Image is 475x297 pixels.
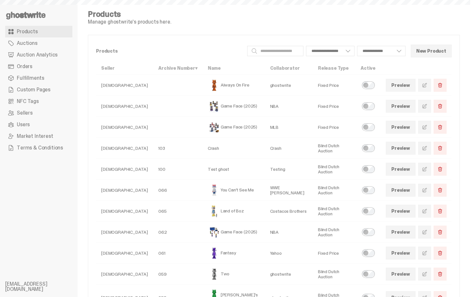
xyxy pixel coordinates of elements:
td: Blind Dutch Auction [313,180,355,201]
td: [DEMOGRAPHIC_DATA] [96,96,153,117]
span: Fulfillments [17,76,44,81]
td: [DEMOGRAPHIC_DATA] [96,138,153,159]
td: 066 [153,180,203,201]
a: Auctions [5,37,72,49]
td: Blind Dutch Auction [313,138,355,159]
span: Auctions [17,41,37,46]
img: Game Face (2025) [208,226,221,239]
button: Delete Product [434,205,447,218]
td: Crash [265,138,313,159]
img: Land of Boz [208,205,221,218]
td: [DEMOGRAPHIC_DATA] [96,201,153,222]
td: Game Face (2025) [203,222,265,243]
button: Delete Product [434,268,447,281]
a: Active [361,65,375,71]
td: [DEMOGRAPHIC_DATA] [96,117,153,138]
p: Manage ghostwrite's products here. [88,19,171,25]
td: NBA [265,96,313,117]
button: Delete Product [434,184,447,197]
td: Blind Dutch Auction [313,201,355,222]
span: Sellers [17,110,33,116]
a: Preview [386,121,416,134]
button: Delete Product [434,79,447,92]
button: Delete Product [434,100,447,113]
a: Archive Number▾ [158,65,197,71]
th: Release Type [313,62,355,75]
td: 103 [153,138,203,159]
td: Blind Dutch Auction [313,222,355,243]
th: Collaborator [265,62,313,75]
td: Always On Fire [203,75,265,96]
td: Fixed Price [313,117,355,138]
td: [DEMOGRAPHIC_DATA] [96,75,153,96]
a: Preview [386,247,416,260]
td: Blind Dutch Auction [313,264,355,285]
td: Game Face (2025) [203,117,265,138]
td: 059 [153,264,203,285]
td: Fixed Price [313,243,355,264]
td: [DEMOGRAPHIC_DATA] [96,180,153,201]
td: Testing [265,159,313,180]
td: Yahoo [265,243,313,264]
img: Always On Fire [208,79,221,92]
td: Fantasy [203,243,265,264]
td: Land of Boz [203,201,265,222]
span: Custom Pages [17,87,50,92]
span: Users [17,122,30,127]
span: Orders [17,64,32,69]
a: Terms & Conditions [5,142,72,154]
img: Game Face (2025) [208,121,221,134]
td: 100 [153,159,203,180]
a: Users [5,119,72,130]
td: WWE [PERSON_NAME] [265,180,313,201]
button: Delete Product [434,121,447,134]
button: Delete Product [434,247,447,260]
button: Delete Product [434,226,447,239]
button: Delete Product [434,163,447,176]
td: Blind Dutch Auction [313,159,355,180]
img: You Can't See Me [208,184,221,197]
span: ▾ [195,65,197,71]
a: Preview [386,226,416,239]
a: Preview [386,184,416,197]
a: Preview [386,205,416,218]
a: NFC Tags [5,96,72,107]
td: ghostwrite [265,75,313,96]
span: Auction Analytics [17,52,58,57]
p: Products [96,49,242,53]
span: Products [17,29,38,34]
a: Products [5,26,72,37]
a: Preview [386,79,416,92]
a: Market Interest [5,130,72,142]
img: Two [208,268,221,281]
img: Game Face (2025) [208,100,221,113]
a: Preview [386,142,416,155]
td: Two [203,264,265,285]
a: Auction Analytics [5,49,72,61]
td: [DEMOGRAPHIC_DATA] [96,264,153,285]
span: Terms & Conditions [17,145,63,150]
li: [EMAIL_ADDRESS][DOMAIN_NAME] [5,282,83,292]
td: You Can't See Me [203,180,265,201]
h4: Products [88,10,171,18]
td: Fixed Price [313,96,355,117]
td: [DEMOGRAPHIC_DATA] [96,159,153,180]
td: 065 [153,201,203,222]
th: Seller [96,62,153,75]
a: Preview [386,100,416,113]
td: ghostwrite [265,264,313,285]
td: 061 [153,243,203,264]
span: Market Interest [17,134,53,139]
th: Name [203,62,265,75]
td: MLB [265,117,313,138]
td: Fixed Price [313,75,355,96]
a: Orders [5,61,72,72]
a: Custom Pages [5,84,72,96]
a: Sellers [5,107,72,119]
a: Preview [386,163,416,176]
td: NBA [265,222,313,243]
td: 062 [153,222,203,243]
button: New Product [411,45,452,57]
td: Test ghost [203,159,265,180]
td: [DEMOGRAPHIC_DATA] [96,243,153,264]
